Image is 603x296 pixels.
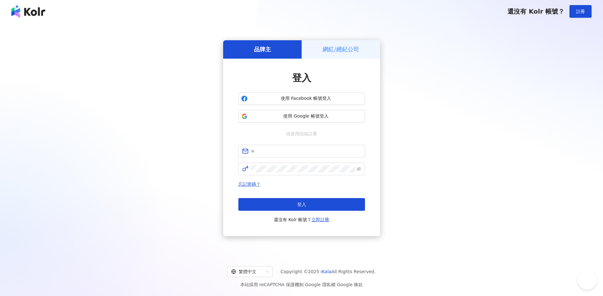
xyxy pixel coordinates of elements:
[250,113,362,119] span: 使用 Google 帳號登入
[250,95,362,102] span: 使用 Facebook 帳號登入
[304,282,305,287] span: |
[297,202,306,207] span: 登入
[305,282,336,287] a: Google 隱私權
[578,276,597,295] iframe: Toggle Customer Support
[238,92,365,105] button: 使用 Facebook 帳號登入
[238,182,261,187] a: 忘記密碼？
[323,45,359,53] h5: 網紅/經紀公司
[292,72,311,83] span: 登入
[274,216,330,223] span: 還沒有 Kolr 帳號？
[569,5,592,18] button: 註冊
[280,268,376,275] span: Copyright © 2025 All Rights Reserved.
[336,282,337,287] span: |
[254,45,271,53] h5: 品牌主
[240,281,363,288] span: 本站採用 reCAPTCHA 保護機制
[282,130,322,137] span: 或使用信箱註冊
[311,217,329,222] a: 立即註冊
[11,5,45,18] img: logo
[576,9,585,14] span: 註冊
[357,167,361,171] span: eye-invisible
[321,269,331,274] a: iKala
[238,110,365,123] button: 使用 Google 帳號登入
[507,8,564,15] span: 還沒有 Kolr 帳號？
[337,282,363,287] a: Google 條款
[231,267,263,277] div: 繁體中文
[238,198,365,211] button: 登入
